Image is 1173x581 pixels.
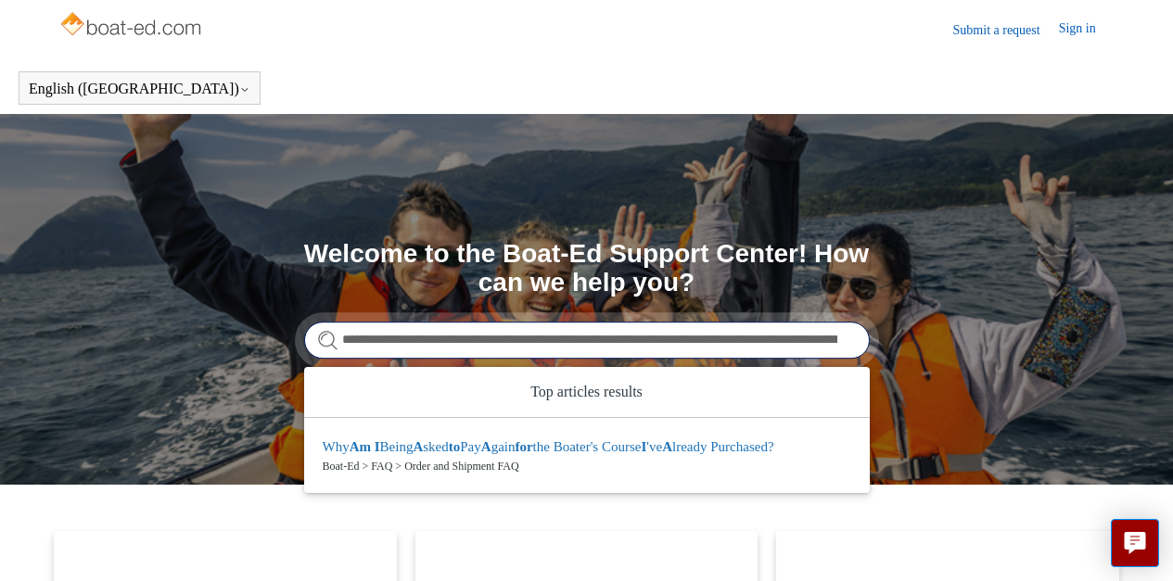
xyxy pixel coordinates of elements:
input: Search [304,322,870,359]
em: I [641,439,646,454]
em: A [662,439,672,454]
zd-autocomplete-header: Top articles results [304,367,870,418]
button: Live chat [1111,519,1159,567]
zd-autocomplete-title-multibrand: Suggested result 1 Why Am I Being Asked to Pay Again for the Boater's Course I've Already Purchased? [323,439,774,458]
em: A [413,439,423,454]
a: Sign in [1059,19,1115,41]
a: Submit a request [953,20,1059,40]
h1: Welcome to the Boat-Ed Support Center! How can we help you? [304,240,870,297]
em: to [449,439,461,454]
em: I [375,439,380,454]
img: Boat-Ed Help Center home page [58,7,206,44]
zd-autocomplete-breadcrumbs-multibrand: Boat-Ed > FAQ > Order and Shipment FAQ [323,458,851,474]
button: English ([GEOGRAPHIC_DATA]) [29,81,250,97]
em: Am [350,439,371,454]
em: A [481,439,491,454]
em: for [515,439,532,454]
